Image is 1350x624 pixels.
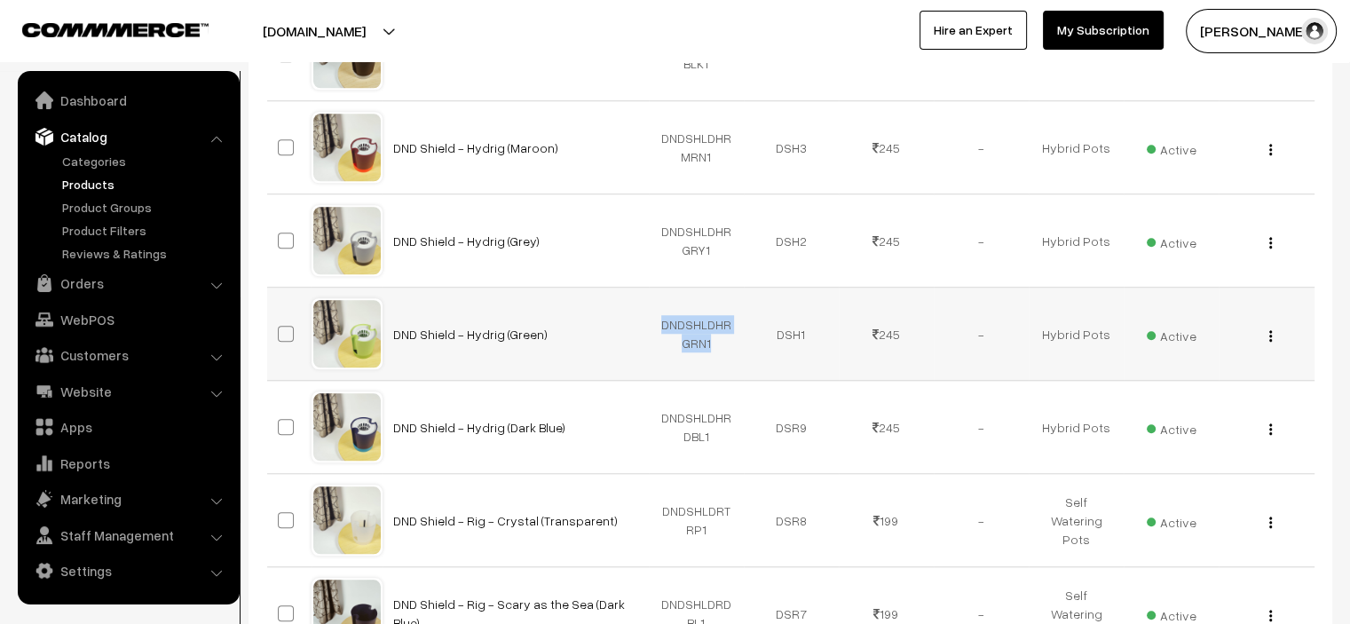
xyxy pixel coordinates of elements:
[58,175,233,194] a: Products
[1029,381,1124,474] td: Hybrid Pots
[22,304,233,336] a: WebPOS
[1147,229,1196,252] span: Active
[1043,11,1164,50] a: My Subscription
[839,288,934,381] td: 245
[393,513,618,528] a: DND Shield - Rig - Crystal (Transparent)
[22,375,233,407] a: Website
[1269,610,1272,621] img: Menu
[649,381,744,474] td: DNDSHLDHRDBL1
[393,327,548,342] a: DND Shield - Hydrig (Green)
[22,555,233,587] a: Settings
[1269,517,1272,528] img: Menu
[22,483,233,515] a: Marketing
[22,519,233,551] a: Staff Management
[1147,509,1196,532] span: Active
[744,474,839,567] td: DSR8
[934,194,1029,288] td: -
[58,221,233,240] a: Product Filters
[393,140,558,155] a: DND Shield - Hydrig (Maroon)
[58,152,233,170] a: Categories
[22,121,233,153] a: Catalog
[744,288,839,381] td: DSH1
[920,11,1027,50] a: Hire an Expert
[934,288,1029,381] td: -
[22,267,233,299] a: Orders
[649,101,744,194] td: DNDSHLDHRMRN1
[58,244,233,263] a: Reviews & Ratings
[1029,474,1124,567] td: Self Watering Pots
[58,198,233,217] a: Product Groups
[1029,288,1124,381] td: Hybrid Pots
[1269,330,1272,342] img: Menu
[22,18,178,39] a: COMMMERCE
[1301,18,1328,44] img: user
[1029,194,1124,288] td: Hybrid Pots
[1269,423,1272,435] img: Menu
[22,23,209,36] img: COMMMERCE
[1186,9,1337,53] button: [PERSON_NAME]
[1269,237,1272,249] img: Menu
[839,194,934,288] td: 245
[1147,322,1196,345] span: Active
[22,447,233,479] a: Reports
[1147,136,1196,159] span: Active
[201,9,428,53] button: [DOMAIN_NAME]
[1269,144,1272,155] img: Menu
[934,474,1029,567] td: -
[22,84,233,116] a: Dashboard
[934,381,1029,474] td: -
[649,474,744,567] td: DNDSHLDRTRP1
[839,101,934,194] td: 245
[744,194,839,288] td: DSH2
[744,381,839,474] td: DSR9
[649,194,744,288] td: DNDSHLDHRGRY1
[393,233,540,249] a: DND Shield - Hydrig (Grey)
[22,339,233,371] a: Customers
[393,420,565,435] a: DND Shield - Hydrig (Dark Blue)
[744,101,839,194] td: DSH3
[649,288,744,381] td: DNDSHLDHRGRN1
[839,474,934,567] td: 199
[1029,101,1124,194] td: Hybrid Pots
[1147,415,1196,438] span: Active
[22,411,233,443] a: Apps
[934,101,1029,194] td: -
[839,381,934,474] td: 245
